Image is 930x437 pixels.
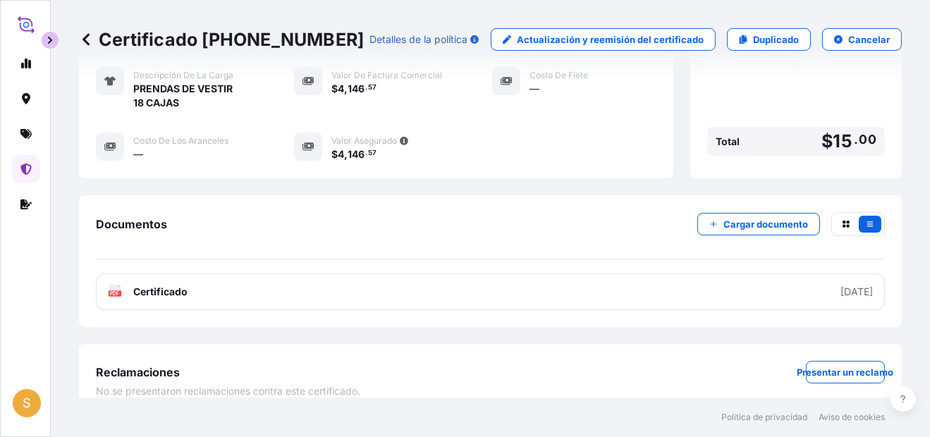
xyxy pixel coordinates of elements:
[338,149,344,159] span: 4
[344,149,348,159] span: ,
[723,217,808,231] p: Cargar documento
[99,28,364,51] font: Certificado [PHONE_NUMBER]
[369,32,467,47] p: Detalles de la política
[753,32,799,47] p: Duplicado
[806,361,885,383] a: Presentar un reclamo
[23,396,31,410] span: S
[96,384,360,398] span: No se presentaron reclamaciones contra este certificado.
[797,365,894,379] p: Presentar un reclamo
[821,133,833,150] span: $
[833,133,852,150] span: 15
[365,151,367,156] span: .
[96,273,885,310] a: PDFCertificado[DATE]
[517,32,704,47] p: Actualización y reemisión del certificado
[819,412,885,423] a: Aviso de cookies
[721,412,807,423] a: Política de privacidad
[96,217,167,231] span: Documentos
[854,135,858,144] span: .
[368,85,377,90] span: 57
[338,84,344,94] span: 4
[331,84,338,94] span: $
[111,291,120,296] text: PDF
[365,85,367,90] span: .
[348,149,365,159] span: 146
[848,32,890,47] p: Cancelar
[697,213,820,235] button: Cargar documento
[133,135,228,147] span: Costo de los aranceles
[133,285,188,299] span: Certificado
[348,84,365,94] span: 146
[822,28,902,51] button: Cancelar
[840,285,873,299] div: [DATE]
[859,135,876,144] span: 00
[344,84,348,94] span: ,
[96,365,180,379] span: Reclamaciones
[716,135,740,149] span: Total
[727,28,811,51] a: Duplicado
[133,82,233,110] span: PRENDAS DE VESTIR 18 CAJAS
[133,147,143,161] span: —
[331,135,397,147] span: Valor asegurado
[331,149,338,159] span: $
[491,28,716,51] a: Actualización y reemisión del certificado
[530,82,539,96] span: —
[368,151,377,156] span: 57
